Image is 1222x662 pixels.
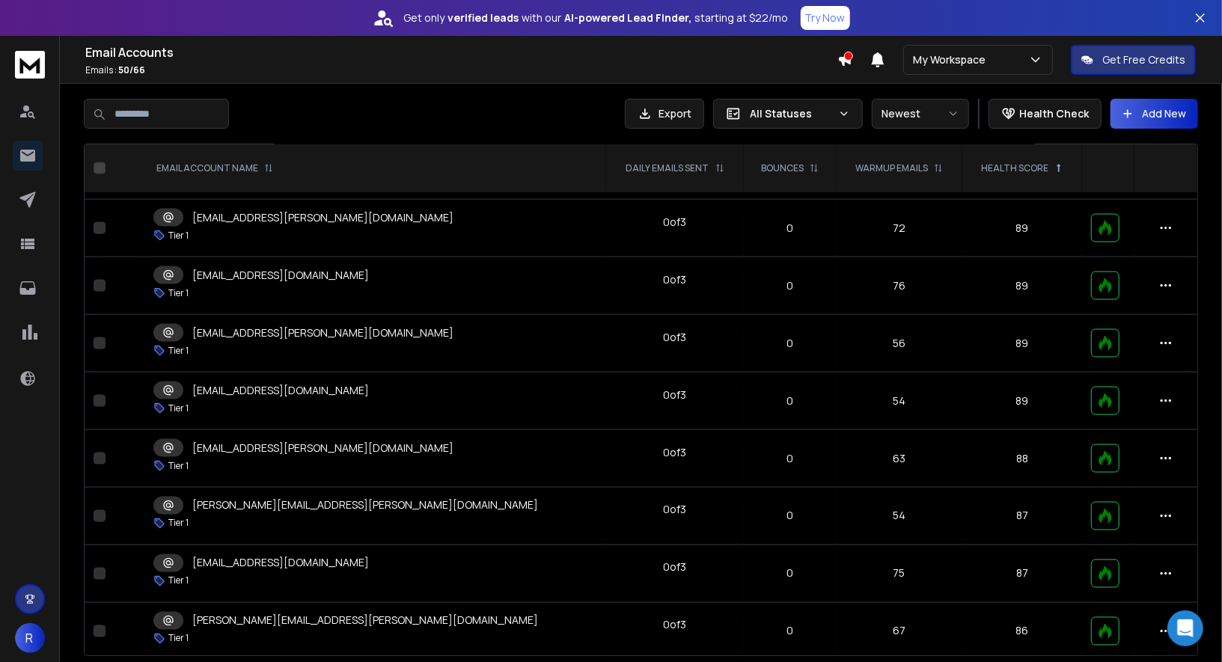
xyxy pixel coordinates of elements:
[836,200,962,257] td: 72
[962,315,1082,373] td: 89
[1167,610,1203,646] div: Open Intercom Messenger
[625,99,704,129] button: Export
[192,498,538,513] p: [PERSON_NAME][EMAIL_ADDRESS][PERSON_NAME][DOMAIN_NAME]
[168,633,189,645] p: Tier 1
[15,51,45,79] img: logo
[192,383,369,398] p: [EMAIL_ADDRESS][DOMAIN_NAME]
[981,162,1048,174] p: HEALTH SCORE
[836,488,962,545] td: 54
[962,200,1082,257] td: 89
[168,575,189,587] p: Tier 1
[118,64,145,76] span: 50 / 66
[626,162,709,174] p: DAILY EMAILS SENT
[836,430,962,488] td: 63
[168,518,189,530] p: Tier 1
[168,460,189,472] p: Tier 1
[962,545,1082,603] td: 87
[168,345,189,357] p: Tier 1
[836,315,962,373] td: 56
[85,64,837,76] p: Emails :
[753,624,827,639] p: 0
[1071,45,1196,75] button: Get Free Credits
[836,545,962,603] td: 75
[664,215,687,230] div: 0 of 3
[168,402,189,414] p: Tier 1
[192,325,453,340] p: [EMAIL_ADDRESS][PERSON_NAME][DOMAIN_NAME]
[750,106,832,121] p: All Statuses
[1111,99,1198,129] button: Add New
[1019,106,1089,121] p: Health Check
[753,566,827,581] p: 0
[664,560,687,575] div: 0 of 3
[192,441,453,456] p: [EMAIL_ADDRESS][PERSON_NAME][DOMAIN_NAME]
[753,451,827,466] p: 0
[664,503,687,518] div: 0 of 3
[85,43,837,61] h1: Email Accounts
[962,488,1082,545] td: 87
[664,387,687,402] div: 0 of 3
[565,10,692,25] strong: AI-powered Lead Finder,
[753,393,827,408] p: 0
[664,272,687,287] div: 0 of 3
[753,509,827,524] p: 0
[404,10,789,25] p: Get only with our starting at $22/mo
[962,257,1082,315] td: 89
[836,257,962,315] td: 76
[872,99,969,129] button: Newest
[192,268,369,283] p: [EMAIL_ADDRESS][DOMAIN_NAME]
[753,278,827,293] p: 0
[192,210,453,225] p: [EMAIL_ADDRESS][PERSON_NAME][DOMAIN_NAME]
[156,162,273,174] div: EMAIL ACCOUNT NAME
[962,373,1082,430] td: 89
[753,221,827,236] p: 0
[801,6,850,30] button: Try Now
[168,230,189,242] p: Tier 1
[836,603,962,661] td: 67
[448,10,519,25] strong: verified leads
[855,162,928,174] p: WARMUP EMAILS
[192,556,369,571] p: [EMAIL_ADDRESS][DOMAIN_NAME]
[664,330,687,345] div: 0 of 3
[1102,52,1185,67] p: Get Free Credits
[753,336,827,351] p: 0
[664,445,687,460] div: 0 of 3
[962,430,1082,488] td: 88
[664,618,687,633] div: 0 of 3
[168,287,189,299] p: Tier 1
[989,99,1102,129] button: Health Check
[805,10,846,25] p: Try Now
[913,52,992,67] p: My Workspace
[15,623,45,653] button: R
[962,603,1082,661] td: 86
[836,373,962,430] td: 54
[192,613,538,628] p: [PERSON_NAME][EMAIL_ADDRESS][PERSON_NAME][DOMAIN_NAME]
[761,162,804,174] p: BOUNCES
